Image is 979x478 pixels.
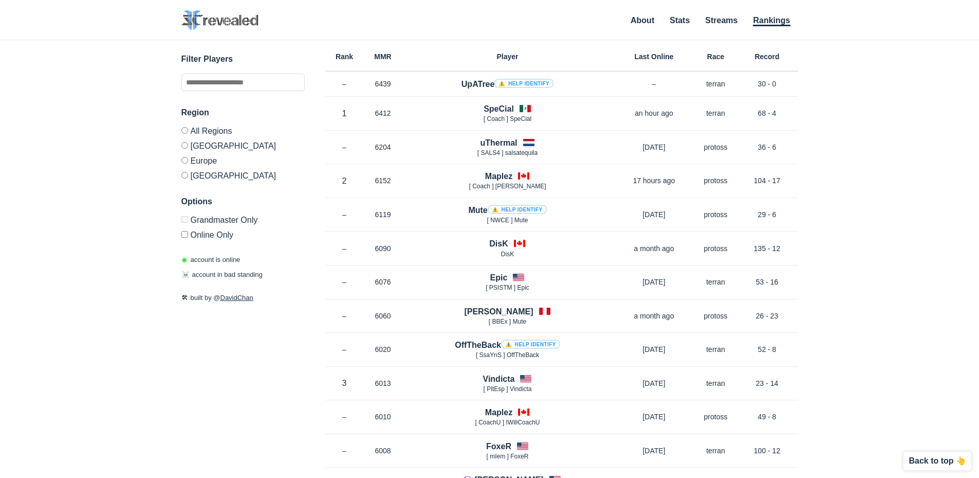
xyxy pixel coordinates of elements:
p: 6076 [364,277,402,287]
img: SC2 Revealed [181,10,258,30]
p: protoss [695,142,736,152]
a: About [631,16,654,25]
input: Europe [181,157,188,164]
h4: Epic [490,272,508,284]
p: 6013 [364,378,402,388]
p: – [325,344,364,355]
span: [ PSISTM ] Epic [486,284,529,291]
p: [DATE] [613,142,695,152]
span: ◉ [181,256,187,263]
p: 6412 [364,108,402,118]
p: 6152 [364,175,402,186]
p: 6204 [364,142,402,152]
h6: MMR [364,53,402,60]
a: Streams [705,16,737,25]
p: 3 [325,377,364,389]
span: [ PltEsp ] Vindicta [484,385,532,393]
a: Rankings [753,16,790,26]
p: [DATE] [613,412,695,422]
p: terran [695,277,736,287]
p: built by @ [181,293,305,303]
span: [ mIem ] FoxeR [486,453,528,460]
p: [DATE] [613,277,695,287]
p: account is online [181,255,241,265]
p: [DATE] [613,446,695,456]
p: [DATE] [613,344,695,355]
p: – [325,142,364,152]
span: DisK [501,251,514,258]
h4: DisK [489,238,508,250]
p: 30 - 0 [736,79,798,89]
p: a month ago [613,243,695,254]
a: ⚠️ Help identify [488,205,547,214]
a: Stats [670,16,690,25]
p: 6010 [364,412,402,422]
h4: Vindicta [483,373,515,385]
p: 135 - 12 [736,243,798,254]
h3: Options [181,196,305,208]
h4: SpeCial [484,103,514,115]
p: an hour ago [613,108,695,118]
h6: Record [736,53,798,60]
p: – [325,277,364,287]
span: [ Coach ] SpeCial [484,115,531,122]
p: – [613,79,695,89]
span: [ NWCE ] Mute [487,217,528,224]
p: – [325,446,364,456]
p: 23 - 14 [736,378,798,388]
p: Back to top 👆 [909,457,966,465]
p: protoss [695,311,736,321]
p: 104 - 17 [736,175,798,186]
a: ⚠️ Help identify [494,79,553,88]
span: ☠️ [181,271,190,278]
h3: Filter Players [181,53,305,65]
p: 6119 [364,209,402,220]
a: ⚠️ Help identify [501,340,560,349]
span: 🛠 [181,294,188,302]
label: Only Show accounts currently in Grandmaster [181,216,305,227]
p: terran [695,79,736,89]
p: – [325,311,364,321]
p: – [325,79,364,89]
h6: Rank [325,53,364,60]
input: Online Only [181,231,188,238]
input: Grandmaster Only [181,216,188,223]
p: terran [695,108,736,118]
p: 6090 [364,243,402,254]
label: [GEOGRAPHIC_DATA] [181,138,305,153]
p: account in bad standing [181,270,263,280]
input: [GEOGRAPHIC_DATA] [181,172,188,179]
p: 100 - 12 [736,446,798,456]
input: All Regions [181,127,188,134]
h4: Mute [468,204,546,216]
p: protoss [695,175,736,186]
p: [DATE] [613,378,695,388]
p: terran [695,378,736,388]
p: – [325,412,364,422]
label: Only show accounts currently laddering [181,227,305,239]
p: protoss [695,243,736,254]
h6: Last Online [613,53,695,60]
h4: uThermal [480,137,517,149]
h6: Race [695,53,736,60]
h4: FoxeR [486,440,511,452]
p: 53 - 16 [736,277,798,287]
label: [GEOGRAPHIC_DATA] [181,168,305,180]
p: 6008 [364,446,402,456]
span: [ BBEx ] Mute [489,318,526,325]
h4: OffTheBack [455,339,560,351]
p: a month ago [613,311,695,321]
a: DavidChan [220,294,253,302]
span: [ SALS4 ] salsatequila [477,149,538,156]
label: Europe [181,153,305,168]
h4: Maplez [485,406,512,418]
span: [ SsaYnS ] OffTheBack [476,351,539,359]
p: 6020 [364,344,402,355]
input: [GEOGRAPHIC_DATA] [181,142,188,149]
h4: UpATree [461,78,553,90]
p: – [325,243,364,254]
p: terran [695,446,736,456]
p: 52 - 8 [736,344,798,355]
p: 6060 [364,311,402,321]
h4: [PERSON_NAME] [464,306,533,317]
